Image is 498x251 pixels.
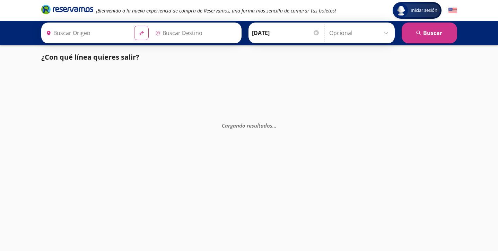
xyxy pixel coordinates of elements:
i: Brand Logo [41,4,93,15]
input: Buscar Origen [43,24,129,42]
input: Elegir Fecha [252,24,320,42]
span: . [275,122,277,129]
input: Opcional [329,24,391,42]
button: Buscar [402,23,457,43]
em: Cargando resultados [222,122,277,129]
span: . [272,122,274,129]
span: Iniciar sesión [408,7,440,14]
p: ¿Con qué línea quieres salir? [41,52,139,62]
a: Brand Logo [41,4,93,17]
em: ¡Bienvenido a la nueva experiencia de compra de Reservamos, una forma más sencilla de comprar tus... [96,7,336,14]
input: Buscar Destino [152,24,238,42]
button: English [448,6,457,15]
span: . [274,122,275,129]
